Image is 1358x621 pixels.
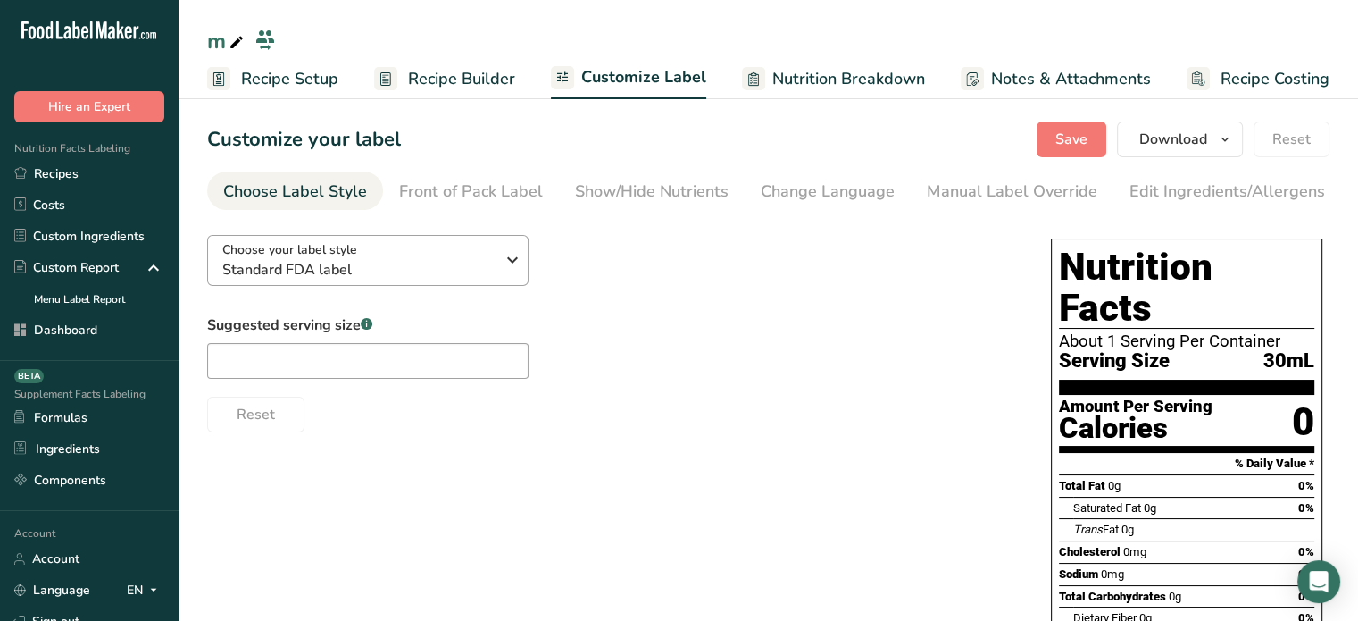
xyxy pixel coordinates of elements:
div: Manual Label Override [927,180,1097,204]
button: Choose your label style Standard FDA label [207,235,529,286]
span: 0g [1121,523,1134,536]
div: Amount Per Serving [1059,399,1212,415]
div: Open Intercom Messenger [1297,560,1340,603]
span: Recipe Builder [408,67,515,91]
span: Notes & Attachments [991,67,1151,91]
a: Language [14,575,90,606]
span: Choose your label style [222,240,357,259]
h1: Customize your label [207,125,401,155]
div: Front of Pack Label [399,180,543,204]
span: Standard FDA label [222,259,495,281]
button: Download [1117,122,1243,157]
button: Save [1037,122,1106,157]
a: Nutrition Breakdown [742,59,925,99]
div: Calories [1059,415,1212,441]
span: 0mg [1101,567,1124,581]
section: % Daily Value * [1059,453,1314,474]
span: Recipe Setup [241,67,338,91]
span: Fat [1073,523,1119,536]
div: m [207,25,247,57]
span: 0g [1144,501,1156,515]
div: 0 [1292,399,1314,446]
span: 0g [1169,590,1181,603]
div: BETA [14,369,44,383]
h1: Nutrition Facts [1059,247,1314,329]
span: Reset [1272,129,1311,150]
span: Sodium [1059,567,1098,581]
a: Notes & Attachments [961,59,1151,99]
span: 0% [1298,479,1314,492]
span: 0g [1108,479,1121,492]
button: Hire an Expert [14,91,164,122]
span: Reset [237,404,275,425]
a: Recipe Builder [374,59,515,99]
span: Customize Label [581,65,706,89]
i: Trans [1073,523,1103,536]
div: About 1 Serving Per Container [1059,332,1314,350]
span: Recipe Costing [1221,67,1329,91]
span: 30mL [1263,350,1314,373]
a: Recipe Costing [1187,59,1329,99]
span: Saturated Fat [1073,501,1141,515]
span: Save [1055,129,1087,150]
span: Download [1139,129,1207,150]
button: Reset [1254,122,1329,157]
span: 0mg [1123,545,1146,558]
div: Choose Label Style [223,180,367,204]
span: Total Carbohydrates [1059,590,1166,603]
span: Nutrition Breakdown [772,67,925,91]
div: Custom Report [14,258,119,277]
span: 0% [1298,545,1314,558]
span: 0% [1298,501,1314,515]
div: EN [127,580,164,601]
div: Edit Ingredients/Allergens List [1129,180,1356,204]
span: Serving Size [1059,350,1170,373]
label: Suggested serving size [207,315,529,336]
div: Change Language [761,180,895,204]
a: Recipe Setup [207,59,338,99]
span: Cholesterol [1059,545,1121,558]
span: Total Fat [1059,479,1105,492]
a: Customize Label [551,57,706,100]
button: Reset [207,397,304,432]
div: Show/Hide Nutrients [575,180,729,204]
